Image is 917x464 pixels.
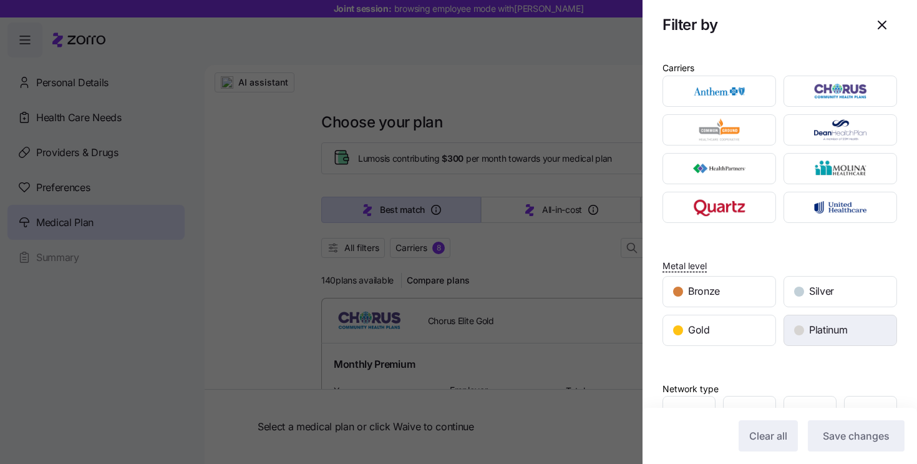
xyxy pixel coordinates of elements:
img: Quartz [674,195,765,220]
img: Chorus Community Health Plans [795,79,886,104]
button: Clear all [739,420,798,452]
img: UnitedHealthcare [795,195,886,220]
button: Save changes [808,420,905,452]
div: Network type [662,382,719,396]
span: Bronze [688,284,720,299]
img: Dean Health Plan [795,117,886,142]
img: Molina [795,156,886,181]
span: Clear all [749,428,787,443]
h1: Filter by [662,15,857,34]
span: PPO [740,404,760,420]
span: Metal level [662,260,707,272]
div: Carriers [662,61,694,75]
span: Silver [809,284,834,299]
img: Anthem [674,79,765,104]
span: Platinum [809,322,847,338]
span: Save changes [823,428,890,443]
img: HealthPartners [674,156,765,181]
span: EPO [800,404,820,420]
span: HMO [677,404,701,420]
span: POS [861,404,881,420]
span: Gold [688,322,710,338]
img: Common Ground Healthcare Cooperative [674,117,765,142]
